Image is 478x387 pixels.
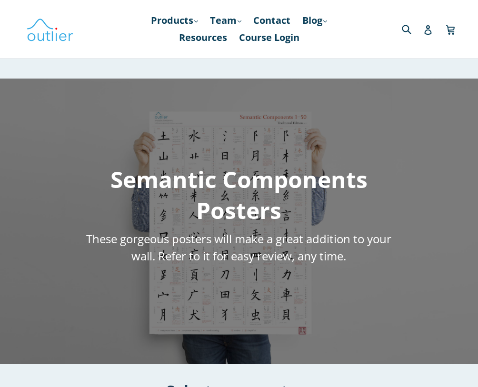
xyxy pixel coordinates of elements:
a: Blog [298,12,332,29]
a: Contact [249,12,295,29]
a: Course Login [234,29,304,46]
h1: Semantic Components Posters [84,164,393,226]
h5: These gorgeous posters will make a great addition to your wall. Refer to it for easy review, any ... [84,230,393,265]
input: Search [399,19,426,39]
a: Team [205,12,246,29]
a: Resources [174,29,232,46]
a: Products [146,12,203,29]
img: Outlier Linguistics [26,15,74,43]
